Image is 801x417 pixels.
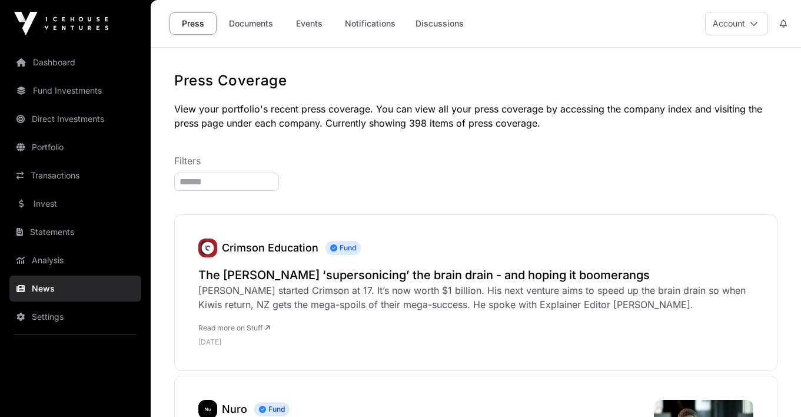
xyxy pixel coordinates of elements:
[9,163,141,188] a: Transactions
[222,403,247,415] a: Nuro
[9,49,141,75] a: Dashboard
[174,102,777,130] p: View your portfolio's recent press coverage. You can view all your press coverage by accessing th...
[9,78,141,104] a: Fund Investments
[198,283,753,312] div: [PERSON_NAME] started Crimson at 17. It’s now worth $1 billion. His next venture aims to speed up...
[198,267,753,283] a: The [PERSON_NAME] ‘supersonicing’ the brain drain - and hoping it boomerangs
[9,134,141,160] a: Portfolio
[408,12,471,35] a: Discussions
[174,71,777,90] h1: Press Coverage
[254,402,290,416] span: Fund
[169,12,217,35] a: Press
[198,337,753,347] p: [DATE]
[221,12,281,35] a: Documents
[198,323,270,332] a: Read more on Stuff
[9,247,141,273] a: Analysis
[14,12,108,35] img: Icehouse Ventures Logo
[198,239,217,257] a: Crimson Education
[705,12,768,35] button: Account
[9,191,141,217] a: Invest
[742,360,801,417] iframe: Chat Widget
[222,241,318,254] a: Crimson Education
[9,276,141,302] a: News
[9,106,141,132] a: Direct Investments
[325,241,361,255] span: Fund
[9,219,141,245] a: Statements
[198,239,217,257] img: unnamed.jpg
[285,12,333,35] a: Events
[337,12,403,35] a: Notifications
[9,304,141,330] a: Settings
[174,154,777,168] p: Filters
